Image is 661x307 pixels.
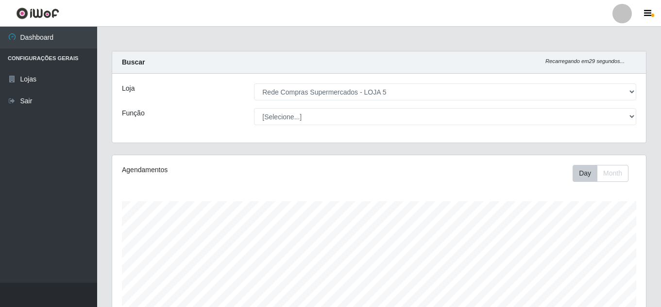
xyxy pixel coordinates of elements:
[16,7,59,19] img: CoreUI Logo
[597,165,628,182] button: Month
[122,58,145,66] strong: Buscar
[573,165,597,182] button: Day
[122,108,145,118] label: Função
[545,58,625,64] i: Recarregando em 29 segundos...
[122,165,328,175] div: Agendamentos
[573,165,628,182] div: First group
[573,165,636,182] div: Toolbar with button groups
[122,83,135,94] label: Loja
